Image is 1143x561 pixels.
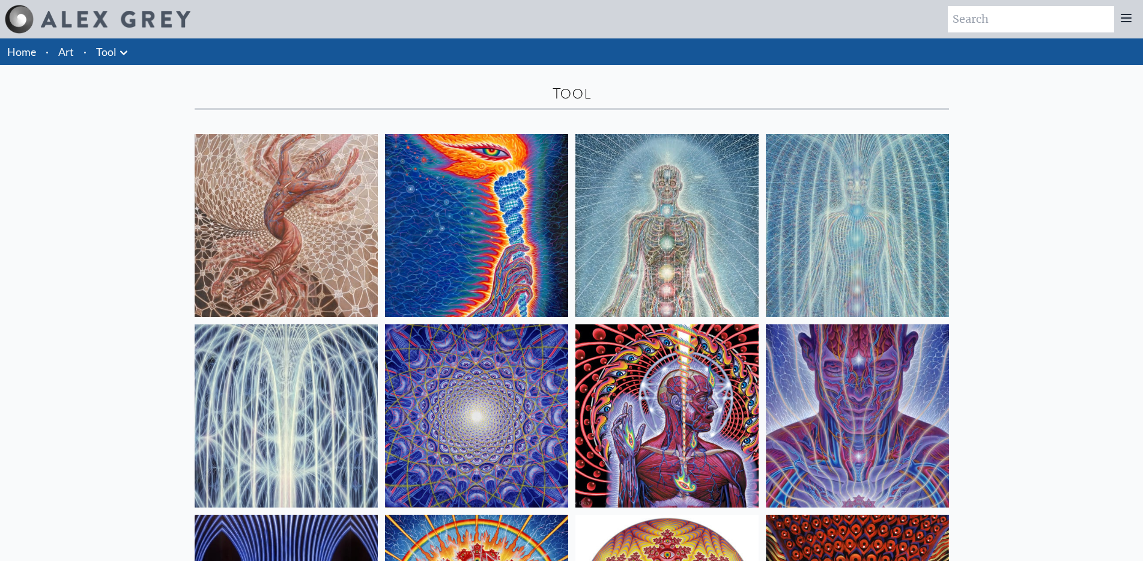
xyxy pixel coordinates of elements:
div: Tool [195,84,949,103]
img: Mystic Eye, 2018, Alex Grey [766,324,949,508]
li: · [41,38,53,65]
input: Search [948,6,1114,32]
a: Tool [96,43,117,60]
a: Art [58,43,74,60]
li: · [79,38,91,65]
a: Home [7,45,36,58]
